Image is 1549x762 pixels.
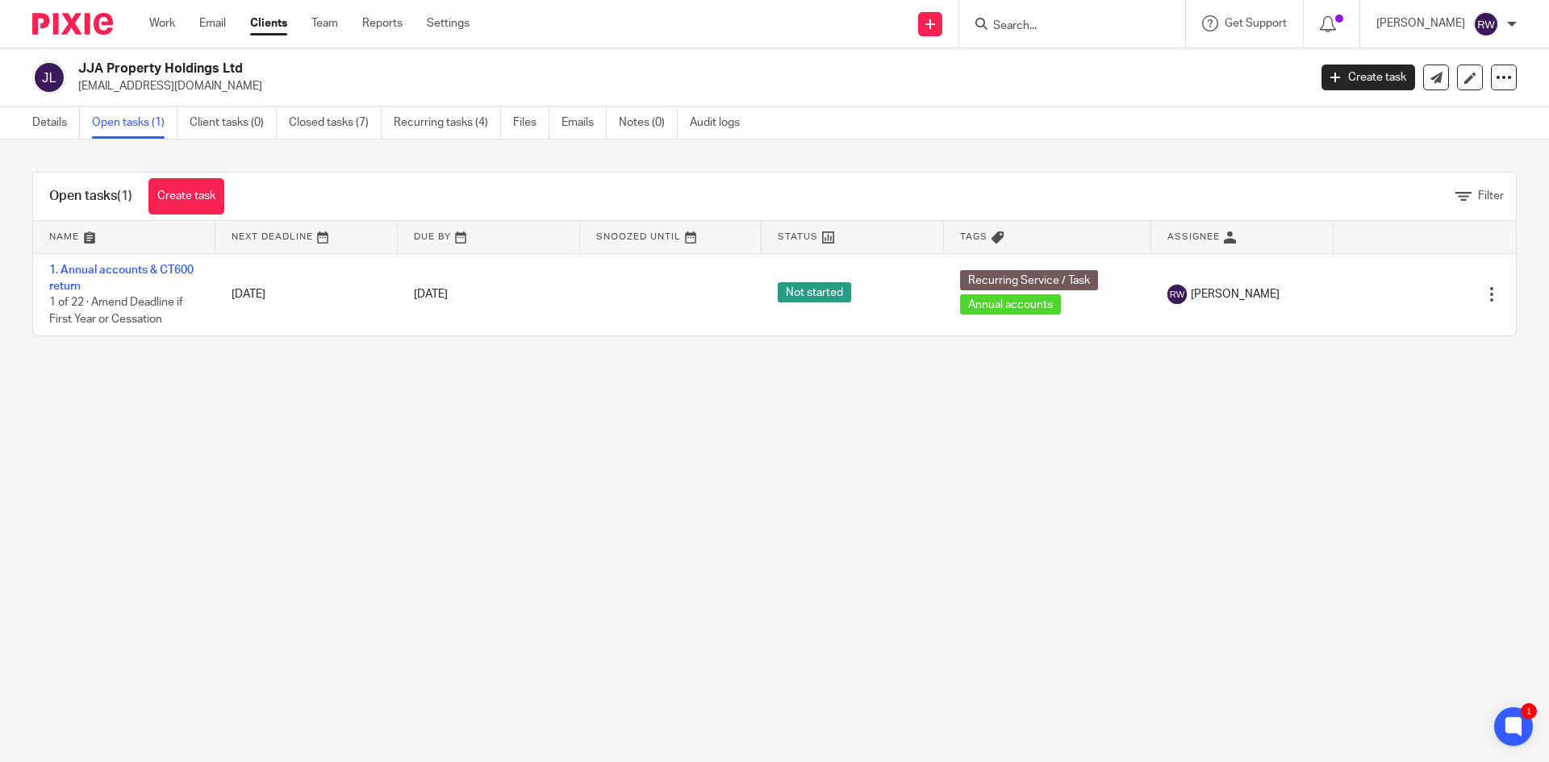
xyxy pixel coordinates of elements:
a: Closed tasks (7) [289,107,382,139]
a: 1. Annual accounts & CT600 return [49,264,194,292]
p: [EMAIL_ADDRESS][DOMAIN_NAME] [78,78,1297,94]
span: Not started [778,282,851,302]
a: Email [199,15,226,31]
span: Annual accounts [960,294,1061,314]
img: svg%3E [32,60,66,94]
span: [DATE] [414,289,448,300]
a: Recurring tasks (4) [394,107,501,139]
img: Pixie [32,13,113,35]
span: Filter [1478,190,1504,202]
span: Tags [960,232,987,241]
span: [PERSON_NAME] [1191,286,1280,302]
a: Clients [250,15,287,31]
p: [PERSON_NAME] [1376,15,1465,31]
span: Recurring Service / Task [960,270,1098,290]
a: Audit logs [690,107,752,139]
a: Create task [148,178,224,214]
h2: JJA Property Holdings Ltd [78,60,1054,77]
a: Settings [427,15,470,31]
a: Emails [562,107,607,139]
a: Open tasks (1) [92,107,177,139]
a: Client tasks (0) [190,107,277,139]
h1: Open tasks [49,188,132,205]
img: svg%3E [1167,285,1187,304]
span: (1) [117,189,132,202]
span: Status [778,232,818,241]
a: Reports [362,15,403,31]
input: Search [992,19,1137,34]
a: Notes (0) [619,107,678,139]
a: Files [513,107,549,139]
a: Create task [1321,65,1415,90]
a: Work [149,15,175,31]
span: Get Support [1225,18,1287,29]
span: 1 of 22 · Amend Deadline if First Year or Cessation [49,297,183,325]
td: [DATE] [215,253,398,335]
img: svg%3E [1473,11,1499,37]
a: Team [311,15,338,31]
span: Snoozed Until [596,232,681,241]
a: Details [32,107,80,139]
div: 1 [1521,703,1537,719]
